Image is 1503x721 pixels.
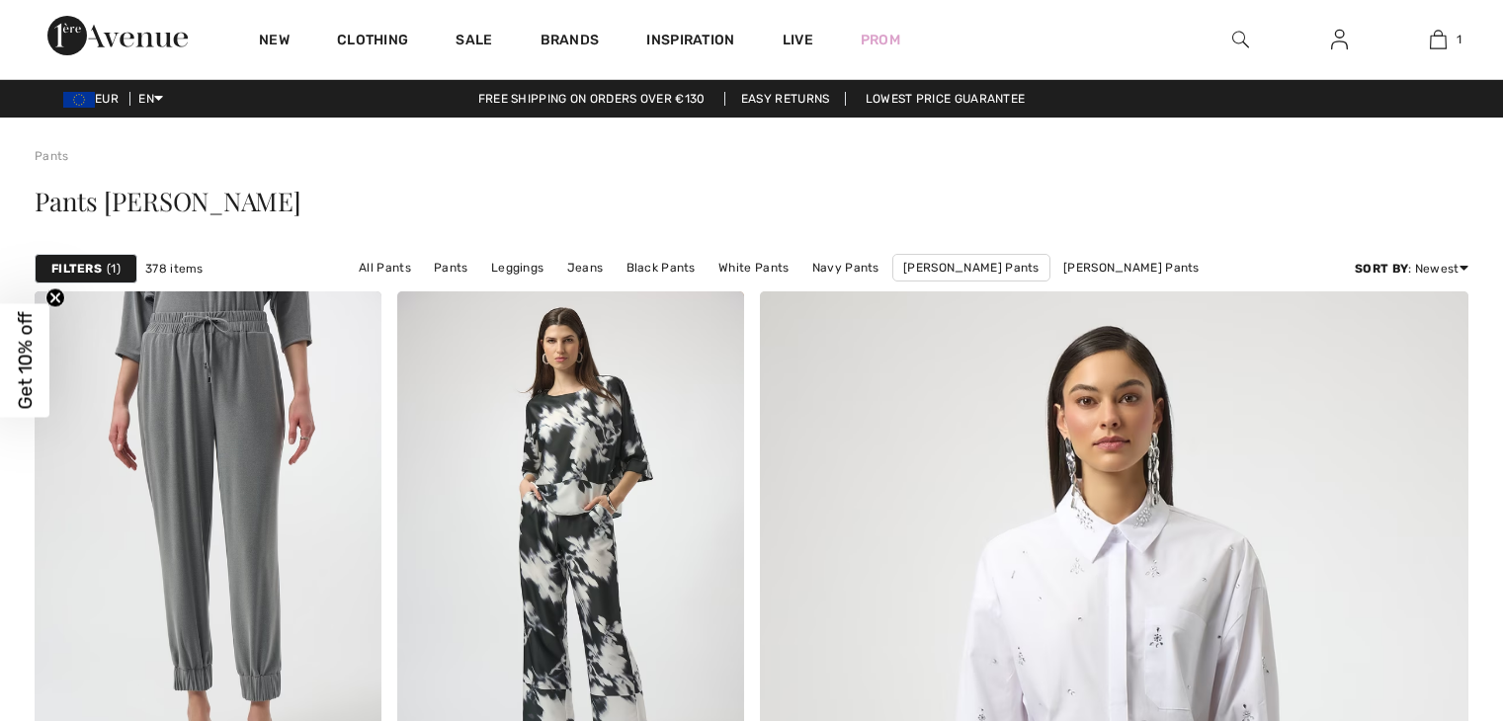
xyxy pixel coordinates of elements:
[783,30,813,50] a: Live
[138,92,163,106] span: EN
[850,92,1042,106] a: Lowest Price Guarantee
[892,254,1050,281] a: [PERSON_NAME] Pants
[45,288,65,308] button: Close teaser
[1355,262,1408,276] strong: Sort By
[617,255,706,280] a: Black Pants
[709,255,798,280] a: White Pants
[14,312,37,410] span: Get 10% off
[724,92,847,106] a: Easy Returns
[424,255,478,280] a: Pants
[1232,28,1249,51] img: search the website
[861,30,900,50] a: Prom
[51,260,102,278] strong: Filters
[1331,28,1348,51] img: My Info
[462,92,721,106] a: Free shipping on orders over €130
[349,255,421,280] a: All Pants
[35,149,69,163] a: Pants
[145,260,204,278] span: 378 items
[802,255,889,280] a: Navy Pants
[646,32,734,52] span: Inspiration
[47,16,188,55] img: 1ère Avenue
[259,32,290,52] a: New
[1315,28,1364,52] a: Sign In
[1389,28,1486,51] a: 1
[1355,260,1468,278] div: : Newest
[1053,255,1210,280] a: [PERSON_NAME] Pants
[541,32,600,52] a: Brands
[1430,28,1447,51] img: My Bag
[481,255,553,280] a: Leggings
[1377,573,1483,622] iframe: Opens a widget where you can find more information
[337,32,408,52] a: Clothing
[35,184,301,218] span: Pants [PERSON_NAME]
[107,260,121,278] span: 1
[63,92,95,108] img: Euro
[63,92,126,106] span: EUR
[456,32,492,52] a: Sale
[1457,31,1461,48] span: 1
[557,255,614,280] a: Jeans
